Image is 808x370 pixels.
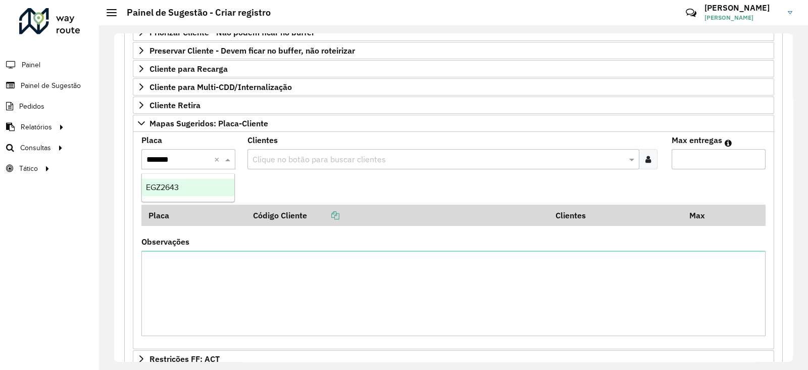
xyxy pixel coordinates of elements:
[307,210,339,220] a: Copiar
[704,13,780,22] span: [PERSON_NAME]
[149,65,228,73] span: Cliente para Recarga
[133,115,774,132] a: Mapas Sugeridos: Placa-Cliente
[149,28,315,36] span: Priorizar Cliente - Não podem ficar no buffer
[141,205,246,226] th: Placa
[149,47,355,55] span: Preservar Cliente - Devem ficar no buffer, não roteirizar
[141,173,235,202] ng-dropdown-panel: Options list
[19,163,38,174] span: Tático
[214,153,223,165] span: Clear all
[146,183,179,192] span: EGZ2643
[149,119,268,127] span: Mapas Sugeridos: Placa-Cliente
[246,205,549,226] th: Código Cliente
[133,42,774,59] a: Preservar Cliente - Devem ficar no buffer, não roteirizar
[20,143,51,153] span: Consultas
[21,122,52,132] span: Relatórios
[133,350,774,367] a: Restrições FF: ACT
[21,80,81,91] span: Painel de Sugestão
[133,60,774,77] a: Cliente para Recarga
[133,78,774,96] a: Cliente para Multi-CDD/Internalização
[141,236,189,248] label: Observações
[117,7,271,18] h2: Painel de Sugestão - Criar registro
[22,60,40,70] span: Painel
[149,101,200,109] span: Cliente Retira
[549,205,682,226] th: Clientes
[247,134,278,146] label: Clientes
[725,139,732,147] em: Máximo de clientes que serão colocados na mesma rota com os clientes informados
[149,355,220,363] span: Restrições FF: ACT
[133,97,774,114] a: Cliente Retira
[682,205,723,226] th: Max
[680,2,702,24] a: Contato Rápido
[133,132,774,350] div: Mapas Sugeridos: Placa-Cliente
[19,101,44,112] span: Pedidos
[672,134,722,146] label: Max entregas
[704,3,780,13] h3: [PERSON_NAME]
[141,134,162,146] label: Placa
[149,83,292,91] span: Cliente para Multi-CDD/Internalização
